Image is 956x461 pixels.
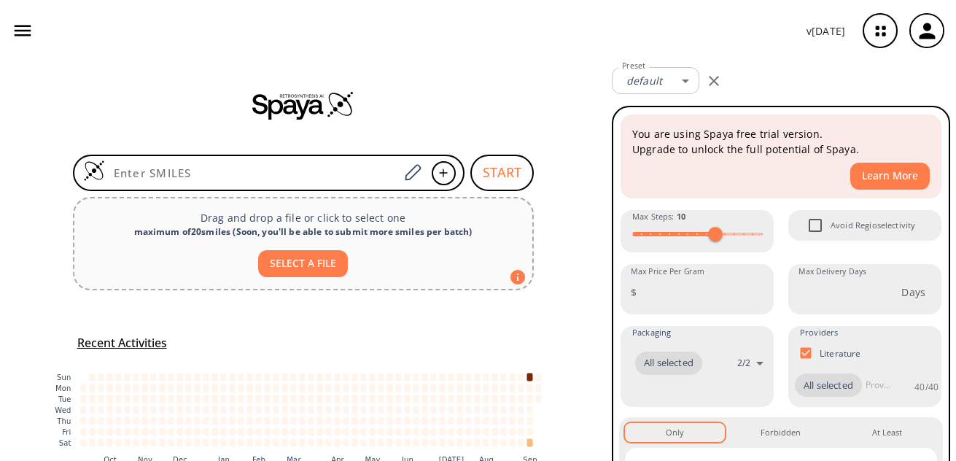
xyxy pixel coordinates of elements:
input: Enter SMILES [105,166,400,180]
text: Mon [55,384,71,392]
p: 40 / 40 [914,381,938,393]
span: Providers [800,326,838,339]
p: You are using Spaya free trial version. Upgrade to unlock the full potential of Spaya. [632,126,930,157]
input: Provider name [862,373,894,397]
button: START [470,155,534,191]
text: Sun [57,373,71,381]
img: Spaya logo [252,90,354,120]
p: Drag and drop a file or click to select one [86,210,521,225]
strong: 10 [677,211,685,222]
span: All selected [795,379,862,393]
span: All selected [635,356,702,371]
span: Avoid Regioselectivity [800,210,831,241]
div: maximum of 20 smiles ( Soon, you'll be able to submit more smiles per batch ) [86,225,521,239]
button: Learn More [850,163,930,190]
g: y-axis tick label [55,373,71,447]
text: Fri [62,428,71,436]
p: $ [631,284,637,300]
text: Sat [58,439,71,447]
text: Wed [55,406,71,414]
text: Thu [56,417,71,425]
button: Forbidden [731,423,831,442]
div: Only [666,426,684,439]
span: Packaging [632,326,671,339]
em: default [626,74,662,88]
div: Forbidden [761,426,801,439]
img: Logo Spaya [83,160,105,182]
label: Preset [622,61,645,71]
p: Literature [820,347,861,360]
button: Only [625,423,725,442]
text: Tue [57,395,71,403]
div: At Least [872,426,902,439]
button: Recent Activities [71,331,173,355]
span: Avoid Regioselectivity [831,219,915,232]
p: v [DATE] [807,23,845,39]
label: Max Price Per Gram [631,266,704,277]
span: Max Steps : [632,210,685,223]
button: SELECT A FILE [258,250,348,277]
h5: Recent Activities [77,336,167,351]
label: Max Delivery Days [798,266,866,277]
g: cell [80,373,541,446]
p: 2 / 2 [737,357,750,369]
p: Days [901,284,925,300]
button: At Least [837,423,937,442]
